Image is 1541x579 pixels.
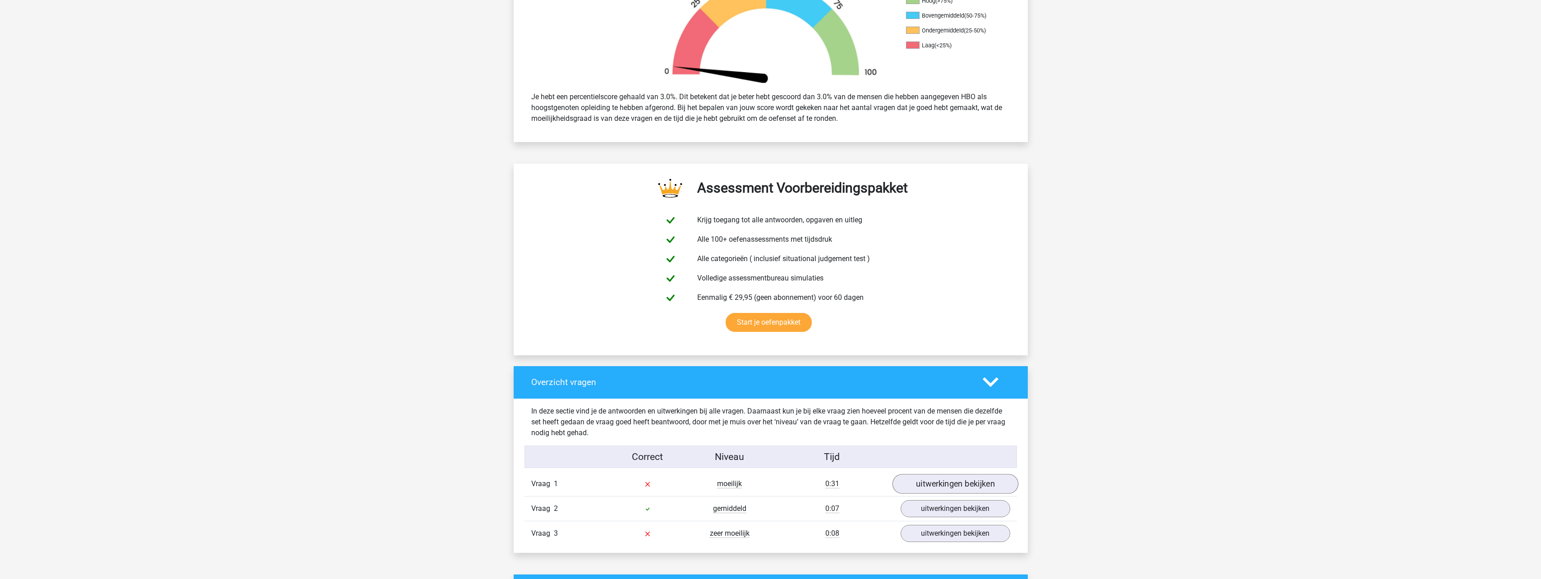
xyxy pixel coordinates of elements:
div: Correct [607,450,689,464]
div: (50-75%) [964,12,986,19]
span: Vraag [531,528,554,539]
span: 0:31 [825,479,839,488]
span: 3 [554,529,558,538]
div: Je hebt een percentielscore gehaald van 3.0%. Dit betekent dat je beter hebt gescoord dan 3.0% va... [524,88,1017,128]
span: 0:07 [825,504,839,513]
div: Tijd [770,450,893,464]
span: zeer moeilijk [710,529,750,538]
li: Bovengemiddeld [906,12,996,20]
span: gemiddeld [713,504,746,513]
span: 0:08 [825,529,839,538]
div: (25-50%) [964,27,986,34]
a: uitwerkingen bekijken [901,500,1010,517]
span: Vraag [531,478,554,489]
div: (<25%) [934,42,952,49]
h4: Overzicht vragen [531,377,969,387]
span: 1 [554,479,558,488]
span: moeilijk [717,479,742,488]
div: In deze sectie vind je de antwoorden en uitwerkingen bij alle vragen. Daarnaast kun je bij elke v... [524,406,1017,438]
a: Start je oefenpakket [726,313,812,332]
li: Laag [906,41,996,50]
span: Vraag [531,503,554,514]
div: Niveau [689,450,771,464]
a: uitwerkingen bekijken [892,474,1018,494]
li: Ondergemiddeld [906,27,996,35]
a: uitwerkingen bekijken [901,525,1010,542]
span: 2 [554,504,558,513]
